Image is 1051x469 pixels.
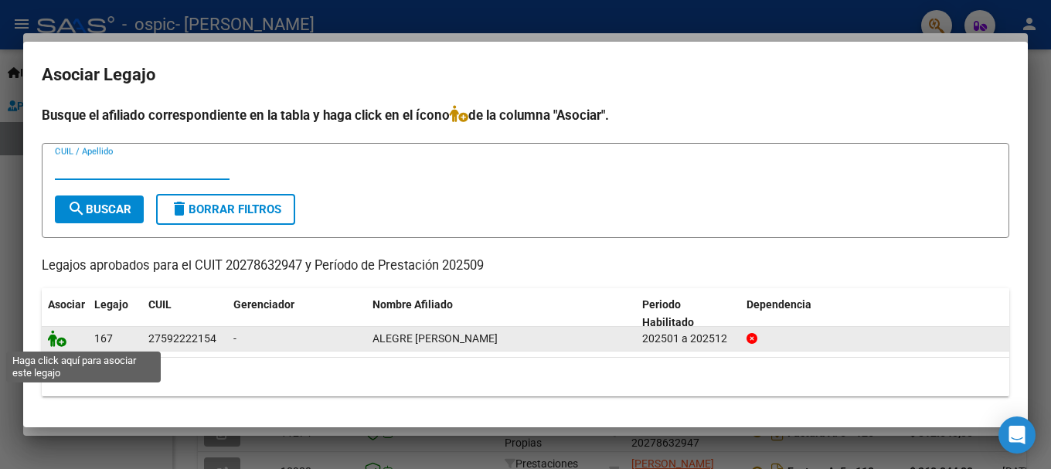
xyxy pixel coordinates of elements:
[94,298,128,311] span: Legajo
[48,298,85,311] span: Asociar
[170,199,189,218] mat-icon: delete
[747,298,811,311] span: Dependencia
[156,194,295,225] button: Borrar Filtros
[998,416,1036,454] div: Open Intercom Messenger
[142,288,227,339] datatable-header-cell: CUIL
[42,60,1009,90] h2: Asociar Legajo
[42,358,1009,396] div: 1 registros
[366,288,636,339] datatable-header-cell: Nombre Afiliado
[642,330,734,348] div: 202501 a 202512
[148,330,216,348] div: 27592222154
[67,199,86,218] mat-icon: search
[94,332,113,345] span: 167
[55,195,144,223] button: Buscar
[227,288,366,339] datatable-header-cell: Gerenciador
[740,288,1010,339] datatable-header-cell: Dependencia
[233,332,236,345] span: -
[642,298,694,328] span: Periodo Habilitado
[42,105,1009,125] h4: Busque el afiliado correspondiente en la tabla y haga click en el ícono de la columna "Asociar".
[42,257,1009,276] p: Legajos aprobados para el CUIT 20278632947 y Período de Prestación 202509
[233,298,294,311] span: Gerenciador
[170,202,281,216] span: Borrar Filtros
[88,288,142,339] datatable-header-cell: Legajo
[372,298,453,311] span: Nombre Afiliado
[42,288,88,339] datatable-header-cell: Asociar
[636,288,740,339] datatable-header-cell: Periodo Habilitado
[372,332,498,345] span: ALEGRE SANTIAGO ANTONIO
[148,298,172,311] span: CUIL
[67,202,131,216] span: Buscar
